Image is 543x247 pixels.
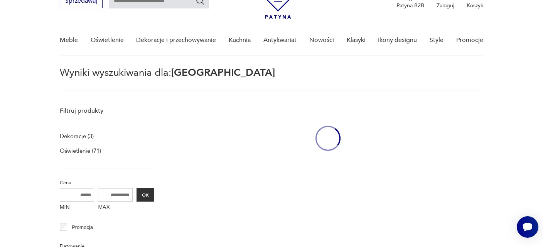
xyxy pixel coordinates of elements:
[263,25,297,55] a: Antykwariat
[378,25,417,55] a: Ikony designu
[60,68,483,90] p: Wyniki wyszukiwania dla:
[171,66,275,80] span: [GEOGRAPHIC_DATA]
[136,25,216,55] a: Dekoracje i przechowywanie
[60,202,94,214] label: MIN
[98,202,133,214] label: MAX
[456,25,483,55] a: Promocje
[60,107,154,115] p: Filtruj produkty
[60,131,94,142] a: Dekoracje (3)
[60,145,101,156] a: Oświetlenie (71)
[517,216,538,238] iframe: Smartsupp widget button
[430,25,444,55] a: Style
[347,25,366,55] a: Klasyki
[72,223,93,232] p: Promocja
[60,179,154,187] p: Cena
[60,25,78,55] a: Meble
[91,25,124,55] a: Oświetlenie
[309,25,334,55] a: Nowości
[137,188,154,202] button: OK
[437,2,454,9] p: Zaloguj
[315,103,341,174] div: oval-loading
[229,25,251,55] a: Kuchnia
[396,2,424,9] p: Patyna B2B
[467,2,483,9] p: Koszyk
